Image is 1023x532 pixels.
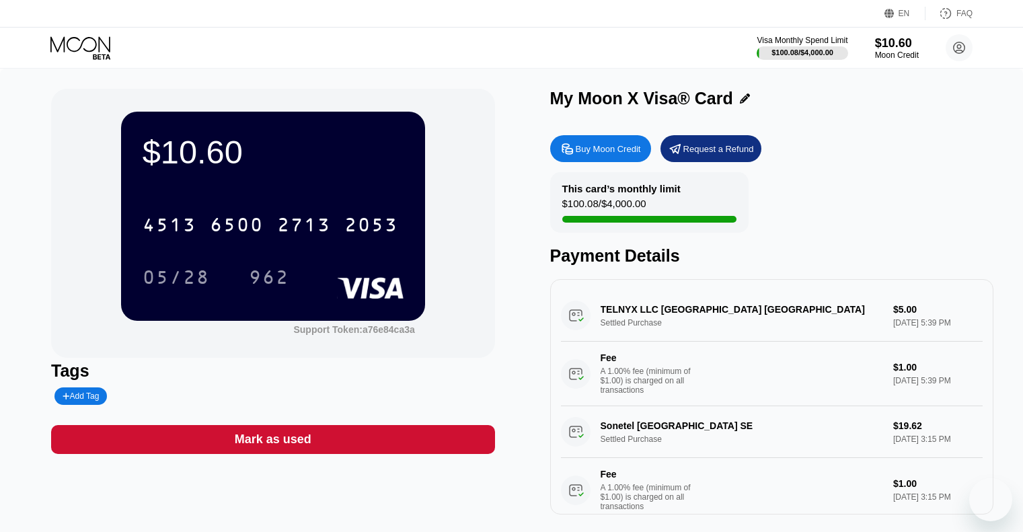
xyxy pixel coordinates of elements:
div: My Moon X Visa® Card [550,89,733,108]
div: [DATE] 3:15 PM [893,492,983,502]
div: Add Tag [63,391,99,401]
div: 2713 [277,216,331,237]
div: Fee [601,352,695,363]
div: A 1.00% fee (minimum of $1.00) is charged on all transactions [601,483,702,511]
div: 05/28 [143,268,210,290]
div: $100.08 / $4,000.00 [562,198,646,216]
div: 4513 [143,216,196,237]
div: 6500 [210,216,264,237]
div: This card’s monthly limit [562,183,681,194]
div: EN [899,9,910,18]
div: Mark as used [235,432,311,447]
div: FAQ [925,7,973,20]
div: $10.60 [875,36,919,50]
div: $100.08 / $4,000.00 [771,48,833,56]
div: Fee [601,469,695,480]
div: 4513650027132053 [135,208,406,241]
div: 962 [249,268,289,290]
div: Buy Moon Credit [550,135,651,162]
div: Add Tag [54,387,107,405]
div: Visa Monthly Spend Limit$100.08/$4,000.00 [757,36,847,60]
div: 2053 [344,216,398,237]
div: Request a Refund [660,135,761,162]
div: 05/28 [132,260,220,294]
div: $10.60Moon Credit [875,36,919,60]
div: FeeA 1.00% fee (minimum of $1.00) is charged on all transactions$1.00[DATE] 3:15 PM [561,458,983,523]
div: Visa Monthly Spend Limit [757,36,847,45]
div: Mark as used [51,425,494,454]
div: Support Token: a76e84ca3a [293,324,414,335]
div: Tags [51,361,494,381]
div: A 1.00% fee (minimum of $1.00) is charged on all transactions [601,367,702,395]
div: 962 [239,260,299,294]
div: Request a Refund [683,143,754,155]
div: Moon Credit [875,50,919,60]
div: FAQ [956,9,973,18]
div: EN [884,7,925,20]
div: [DATE] 5:39 PM [893,376,983,385]
iframe: Button to launch messaging window [969,478,1012,521]
div: Support Token:a76e84ca3a [293,324,414,335]
div: $1.00 [893,478,983,489]
div: $10.60 [143,133,404,171]
div: $1.00 [893,362,983,373]
div: FeeA 1.00% fee (minimum of $1.00) is charged on all transactions$1.00[DATE] 5:39 PM [561,342,983,406]
div: Payment Details [550,246,993,266]
div: Buy Moon Credit [576,143,641,155]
